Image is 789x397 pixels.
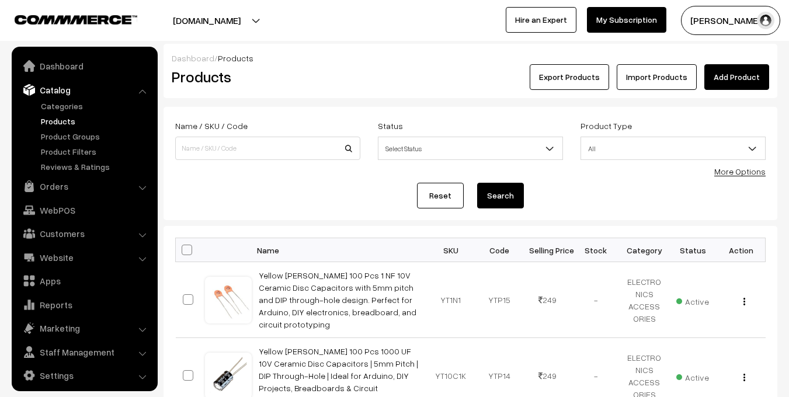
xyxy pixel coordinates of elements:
[427,262,475,338] td: YT1N1
[717,238,766,262] th: Action
[172,53,214,63] a: Dashboard
[417,183,464,208] a: Reset
[218,53,253,63] span: Products
[15,247,154,268] a: Website
[15,294,154,315] a: Reports
[714,166,766,176] a: More Options
[506,7,576,33] a: Hire an Expert
[523,238,572,262] th: Selling Price
[15,55,154,76] a: Dashboard
[38,161,154,173] a: Reviews & Ratings
[252,238,427,262] th: Name
[757,12,774,29] img: user
[38,115,154,127] a: Products
[378,137,563,160] span: Select Status
[581,120,632,132] label: Product Type
[704,64,769,90] a: Add Product
[572,262,620,338] td: -
[477,183,524,208] button: Search
[172,52,769,64] div: /
[15,365,154,386] a: Settings
[681,6,780,35] button: [PERSON_NAME]
[38,145,154,158] a: Product Filters
[523,262,572,338] td: 249
[15,15,137,24] img: COMMMERCE
[15,176,154,197] a: Orders
[581,137,766,160] span: All
[475,238,523,262] th: Code
[15,200,154,221] a: WebPOS
[378,138,562,159] span: Select Status
[38,130,154,142] a: Product Groups
[175,137,360,160] input: Name / SKU / Code
[620,262,669,338] td: ELECTRONICS ACCESSORIES
[743,374,745,381] img: Menu
[572,238,620,262] th: Stock
[172,68,359,86] h2: Products
[259,270,416,329] a: Yellow [PERSON_NAME] 100 Pcs 1 NF 10V Ceramic Disc Capacitors with 5mm pitch and DIP through-hole...
[530,64,609,90] button: Export Products
[15,270,154,291] a: Apps
[475,262,523,338] td: YTP15
[581,138,765,159] span: All
[175,120,248,132] label: Name / SKU / Code
[15,318,154,339] a: Marketing
[132,6,281,35] button: [DOMAIN_NAME]
[617,64,697,90] a: Import Products
[676,368,709,384] span: Active
[15,342,154,363] a: Staff Management
[587,7,666,33] a: My Subscription
[743,298,745,305] img: Menu
[38,100,154,112] a: Categories
[15,12,117,26] a: COMMMERCE
[378,120,403,132] label: Status
[15,79,154,100] a: Catalog
[676,292,709,308] span: Active
[427,238,475,262] th: SKU
[620,238,669,262] th: Category
[15,223,154,244] a: Customers
[669,238,717,262] th: Status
